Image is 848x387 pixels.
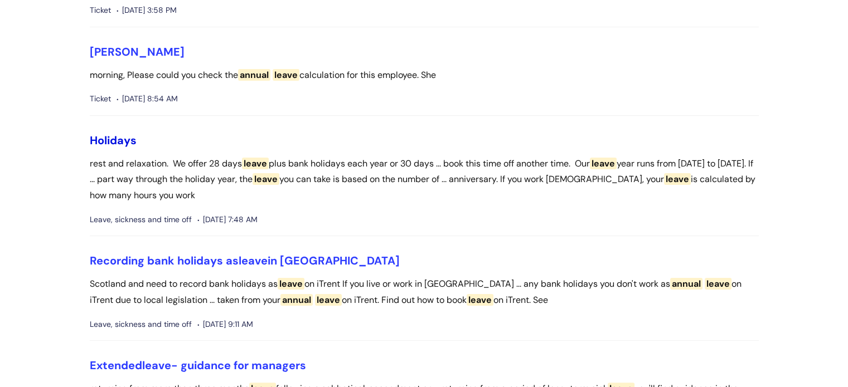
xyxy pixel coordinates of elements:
[90,92,111,106] span: Ticket
[197,317,253,331] span: [DATE] 9:11 AM
[273,69,299,81] span: leave
[142,358,171,373] span: leave
[90,317,192,331] span: Leave, sickness and time off
[90,213,192,227] span: Leave, sickness and time off
[90,276,759,308] p: Scotland and need to record bank holidays as on iTrent If you live or work in [GEOGRAPHIC_DATA] ....
[90,133,137,148] a: Holidays
[705,278,731,290] span: leave
[664,173,691,185] span: leave
[239,253,268,268] span: leave
[280,294,313,306] span: annual
[197,213,258,227] span: [DATE] 7:48 AM
[238,69,270,81] span: annual
[90,358,306,373] a: Extendedleave- guidance for managers
[90,67,759,84] p: morning, Please could you check the calculation for this employee. She
[90,3,111,17] span: Ticket
[670,278,702,290] span: annual
[117,3,177,17] span: [DATE] 3:58 PM
[90,45,185,59] a: [PERSON_NAME]
[467,294,493,306] span: leave
[253,173,279,185] span: leave
[90,253,400,268] a: Recording bank holidays asleavein [GEOGRAPHIC_DATA]
[278,278,304,290] span: leave
[90,156,759,204] p: rest and relaxation. We offer 28 days plus bank holidays each year or 30 days ... book this time ...
[315,294,342,306] span: leave
[117,92,178,106] span: [DATE] 8:54 AM
[590,158,617,169] span: leave
[242,158,269,169] span: leave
